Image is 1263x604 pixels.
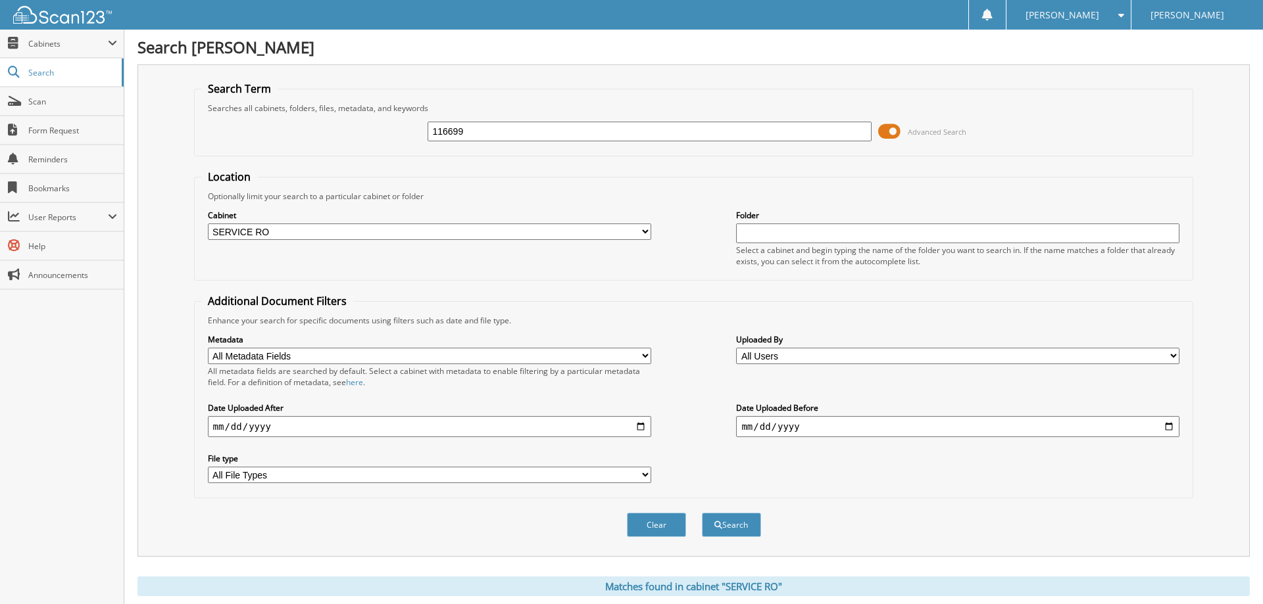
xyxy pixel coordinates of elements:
a: here [346,377,363,388]
label: Date Uploaded After [208,402,651,413]
label: Uploaded By [736,334,1179,345]
div: Select a cabinet and begin typing the name of the folder you want to search in. If the name match... [736,244,1179,267]
div: Optionally limit your search to a particular cabinet or folder [201,191,1187,202]
span: Cabinets [28,38,108,49]
span: Help [28,241,117,252]
input: start [208,416,651,437]
button: Clear [627,513,686,537]
button: Search [702,513,761,537]
span: Scan [28,96,117,107]
span: [PERSON_NAME] [1151,11,1224,19]
span: Form Request [28,125,117,136]
span: User Reports [28,212,108,223]
h1: Search [PERSON_NAME] [137,36,1250,58]
label: Folder [736,210,1179,221]
legend: Additional Document Filters [201,294,353,308]
label: Metadata [208,334,651,345]
div: All metadata fields are searched by default. Select a cabinet with metadata to enable filtering b... [208,365,651,388]
input: end [736,416,1179,437]
label: Date Uploaded Before [736,402,1179,413]
span: Reminders [28,154,117,165]
span: Search [28,67,115,78]
span: [PERSON_NAME] [1026,11,1099,19]
div: Searches all cabinets, folders, files, metadata, and keywords [201,103,1187,114]
label: File type [208,453,651,464]
iframe: Chat Widget [1197,541,1263,604]
span: Advanced Search [908,127,966,137]
div: Enhance your search for specific documents using filters such as date and file type. [201,315,1187,326]
legend: Search Term [201,81,278,96]
span: Bookmarks [28,183,117,194]
img: scan123-logo-white.svg [13,6,112,24]
label: Cabinet [208,210,651,221]
div: Matches found in cabinet "SERVICE RO" [137,576,1250,596]
span: Announcements [28,269,117,281]
legend: Location [201,170,257,184]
